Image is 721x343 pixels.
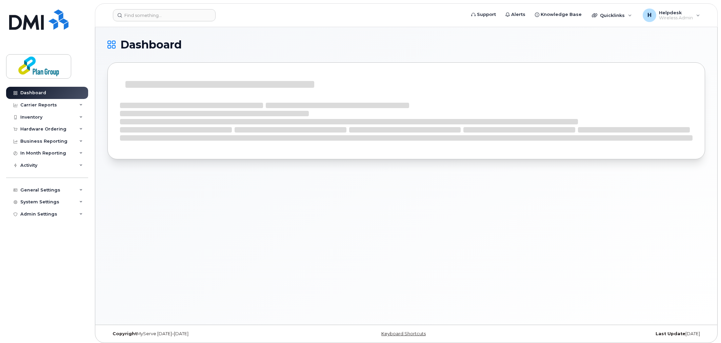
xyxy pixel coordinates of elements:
div: MyServe [DATE]–[DATE] [107,331,307,337]
strong: Copyright [113,331,137,336]
strong: Last Update [656,331,685,336]
span: Dashboard [120,40,182,50]
a: Keyboard Shortcuts [381,331,426,336]
div: [DATE] [506,331,705,337]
